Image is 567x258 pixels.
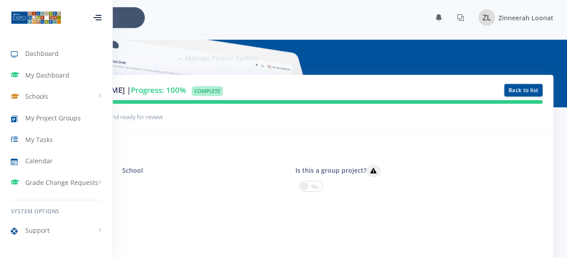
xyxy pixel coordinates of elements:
h6: Project information [24,142,543,154]
span: Grade Change Requests [25,178,98,187]
span: Calendar [25,156,53,166]
nav: breadcrumb [95,53,258,63]
h6: System Options [11,207,101,216]
img: ... [11,10,61,25]
span: Progress: 100% [131,85,186,95]
a: Image placeholder Zinneerah Loonat [471,8,553,28]
span: Support [25,226,50,235]
button: Is this a group project? [366,165,381,177]
span: My Tasks [25,135,53,144]
span: Zinneerah Loonat [498,14,553,22]
h3: Project by: [PERSON_NAME] | [24,84,365,96]
span: Complete [192,86,223,96]
a: Project Management [111,54,176,62]
label: School [122,166,143,175]
li: Manage Project System [176,53,258,63]
img: Image placeholder [479,9,495,26]
label: Is this a group project? [295,165,381,177]
a: Back to list [504,84,543,97]
span: Schools [25,92,48,101]
span: Dashboard [25,49,59,58]
span: My Project Groups [25,113,81,123]
span: My Dashboard [25,70,69,80]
